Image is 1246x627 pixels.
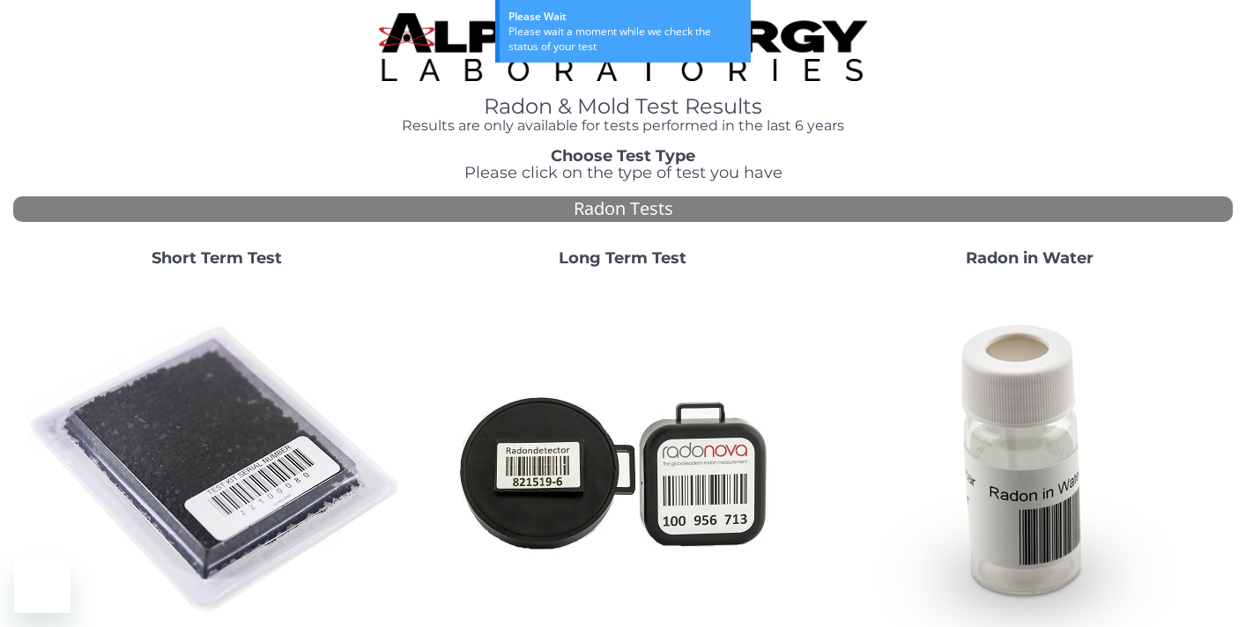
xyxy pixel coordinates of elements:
strong: Radon in Water [966,248,1094,268]
div: Please Wait [508,9,742,24]
div: Please wait a moment while we check the status of your test [508,24,742,54]
strong: Short Term Test [152,248,282,268]
strong: Long Term Test [559,248,686,268]
strong: Choose Test Type [551,146,695,166]
h4: Results are only available for tests performed in the last 6 years [379,118,867,134]
img: TightCrop.jpg [379,13,867,81]
iframe: Button to launch messaging window [14,557,70,613]
div: Radon Tests [13,196,1233,222]
h1: Radon & Mold Test Results [379,95,867,118]
span: Please click on the type of test you have [464,163,782,182]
